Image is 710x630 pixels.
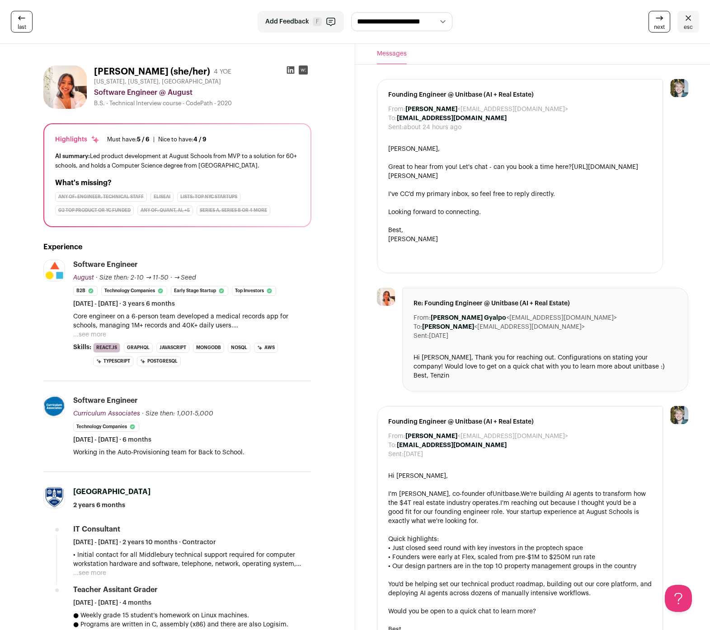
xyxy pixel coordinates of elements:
[107,136,150,143] div: Must have:
[232,286,276,296] li: Top Investors
[94,78,221,85] span: [US_STATE], [US_STATE], [GEOGRAPHIC_DATA]
[493,491,519,497] a: Unitbase
[258,11,344,33] button: Add Feedback F
[388,490,652,526] div: I'm [PERSON_NAME], co-founder of . I'm reaching out because I thought you'd be a good fit for our...
[18,23,26,31] span: last
[73,396,138,406] div: Software Engineer
[193,136,207,142] span: 4 / 9
[254,343,278,353] li: AWS
[388,562,652,571] div: • Our design partners are in the top 10 property management groups in the country
[388,553,652,562] div: • Founders were early at Flex, scaled from pre-$1M to $250M run rate
[404,450,423,459] dd: [DATE]
[150,192,174,202] div: EliseAI
[142,411,213,417] span: · Size then: 1,001-5,000
[388,226,652,235] div: Best,
[429,331,448,341] dd: [DATE]
[137,356,181,366] li: PostgreSQL
[377,44,407,64] button: Messages
[649,11,670,33] a: next
[388,471,652,481] div: Hi [PERSON_NAME],
[73,275,94,281] span: August
[388,90,652,99] span: Founding Engineer @ Unitbase (AI + Real Estate)
[405,433,457,439] b: [PERSON_NAME]
[388,544,652,553] div: • Just closed seed round with key investors in the proptech space
[73,524,120,534] div: IT Consultant
[414,322,422,331] dt: To:
[228,343,250,353] li: NoSQL
[44,487,65,508] img: 4b96069f200b241572880eb6cf0054246e2e36b6919da0581c7c430f97c08713.jpg
[665,585,692,612] iframe: Help Scout Beacon - Open
[93,356,133,366] li: TypeScript
[73,448,311,457] p: Working in the Auto-Provisioning team for Back to School.
[388,105,405,114] dt: From:
[73,435,151,444] span: [DATE] - [DATE] · 6 months
[94,65,210,78] h1: [PERSON_NAME] (she/her)
[214,67,231,76] div: 4 YOE
[388,450,404,459] dt: Sent:
[55,153,90,159] span: AI summary:
[73,286,98,296] li: B2B
[44,396,65,417] img: cfc5278f00dfad8d7663dbfbb7e9ad48aa4c6baa63cf4a1b3e37b7d3fbe29afb.jpg
[397,115,507,121] b: [EMAIL_ADDRESS][DOMAIN_NAME]
[73,551,311,569] p: • Initial contact for all Middlebury technical support required for computer workstation hardware...
[96,275,169,281] span: · Size then: 2-10 → 11-50
[670,79,688,97] img: 6494470-medium_jpg
[73,422,139,432] li: Technology Companies
[73,598,151,607] span: [DATE] - [DATE] · 4 months
[93,343,120,353] li: React.js
[73,569,106,578] button: ...see more
[177,192,240,202] div: Lists: Top NYC Startups
[73,330,106,339] button: ...see more
[73,620,311,629] p: ● Programs are written in C, assembly (x86) and there are also Logisim.
[670,406,688,424] img: 6494470-medium_jpg
[265,17,309,26] span: Add Feedback
[684,23,693,31] span: esc
[405,432,568,441] dd: <[EMAIL_ADDRESS][DOMAIN_NAME]>
[388,123,404,132] dt: Sent:
[73,411,140,417] span: Curriculum Associates
[377,288,395,306] img: 7fce3e6ebda233e1a501e187b3f3d5bab5d0e78ed05985a92f2656220ac80136.jpg
[107,136,207,143] ul: |
[73,585,158,595] div: Teacher Assitant Grader
[388,235,652,244] div: [PERSON_NAME]
[388,208,652,217] div: Looking forward to connecting.
[174,275,197,281] span: → Seed
[414,299,677,308] span: Re: Founding Engineer @ Unitbase (AI + Real Estate)
[654,23,665,31] span: next
[414,331,429,341] dt: Sent:
[73,488,150,495] span: [GEOGRAPHIC_DATA]
[677,11,699,33] a: esc
[73,611,311,620] p: ● Weekly grade 15 student’s homework on Linux machines.
[124,343,153,353] li: GraphQL
[388,441,397,450] dt: To:
[55,192,147,202] div: Any of: engineer, technical staff
[156,343,189,353] li: JavaScript
[405,106,457,112] b: [PERSON_NAME]
[101,286,167,296] li: Technology Companies
[44,260,65,281] img: cfa29c27f42c5018edda716024924df788a555607c1fd856e504514584704d3e.jpg
[414,313,431,322] dt: From:
[388,607,652,616] div: Would you be open to a quick chat to learn more?
[388,114,397,123] dt: To:
[388,145,652,154] div: [PERSON_NAME],
[422,324,474,330] b: [PERSON_NAME]
[43,65,87,109] img: 7fce3e6ebda233e1a501e187b3f3d5bab5d0e78ed05985a92f2656220ac80136.jpg
[73,260,138,270] div: Software Engineer
[388,432,405,441] dt: From:
[73,538,216,547] span: [DATE] - [DATE] · 2 years 10 months · Contractor
[313,17,322,26] span: F
[388,163,652,181] div: Great to hear from you! Let's chat - can you book a time here?
[388,580,652,598] div: You'd be helping set our technical product roadmap, building out our core platform, and deploying...
[55,205,134,215] div: G2 Top Product or YC Funded
[388,417,652,426] span: Founding Engineer @ Unitbase (AI + Real Estate)
[193,343,224,353] li: MongoDB
[404,123,461,132] dd: about 24 hours ago
[43,242,311,252] h2: Experience
[94,87,311,98] div: Software Engineer @ August
[388,190,652,199] div: I've CC'd my primary inbox, so feel free to reply directly.
[171,286,228,296] li: Early Stage Startup
[431,315,506,321] b: [PERSON_NAME] Gyalpo
[137,205,193,215] div: Any of: quant, AI, +5
[73,299,175,308] span: [DATE] - [DATE] · 3 years 6 months
[94,100,311,107] div: B.S. - Technical Interview course - CodePath - 2020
